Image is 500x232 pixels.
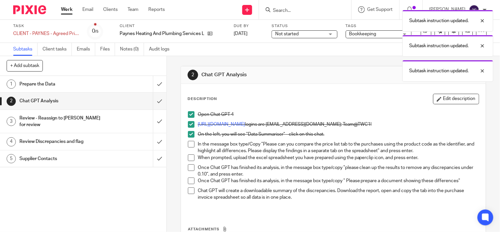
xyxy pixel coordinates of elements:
img: svg%3E [469,5,480,15]
label: Task [13,23,79,29]
a: Client tasks [43,43,72,56]
div: 1 [7,80,16,89]
p: Once Chat GPT has finished its analysis, in the message box type/copy "please clean up the result... [198,164,479,178]
div: 2 [188,70,198,80]
p: When prompted, upload the excel spreadsheet you have prepared using the paperclip icon, and press... [198,154,479,161]
h1: Review - Reassign to [PERSON_NAME] for review [19,113,104,130]
div: CLIENT - PAYNES - Agreed Price list checks [13,30,79,37]
a: Audit logs [149,43,174,56]
a: Email [82,6,93,13]
label: Due by [234,23,263,29]
p: logins are [EMAIL_ADDRESS][DOMAIN_NAME]; Team@TWC1! [198,121,479,128]
h1: Prepare the Data [19,79,104,89]
p: Subtask instruction updated. [409,43,469,49]
a: Clients [103,6,118,13]
a: Team [128,6,138,13]
small: /5 [95,30,99,33]
button: + Add subtask [7,60,43,71]
h1: Review Discrepancies and flag [19,137,104,147]
h1: Chat GPT Analysis [19,96,104,106]
div: 0 [92,27,99,35]
a: Reports [148,6,165,13]
div: 5 [7,154,16,163]
a: Files [100,43,115,56]
h1: Supplier Contacts [19,154,104,164]
div: 2 [7,97,16,106]
p: Description [188,96,217,102]
p: Once Chat GPT has finished its analysis, in the message box type/copy " Please prepare a document... [198,178,479,184]
a: [URL][DOMAIN_NAME] [198,122,245,127]
p: On the left, you will see "Data Summariser" - click on this chat. [198,131,479,138]
span: [DATE] [234,31,248,36]
p: Open Chat GPT 4 [198,111,479,118]
p: Paynes Heating And Plumbing Services Limited [120,30,204,37]
img: Pixie [13,5,46,14]
h1: Chat GPT Analysis [201,71,347,78]
div: 3 [7,117,16,126]
span: Attachments [188,227,220,231]
p: Subtask instruction updated. [409,17,469,24]
p: In the message box type/Copy "Please can you compare the price list tab to the purchases using th... [198,141,479,154]
a: Emails [77,43,95,56]
p: Subtask instruction updated. [409,68,469,74]
button: Edit description [433,94,479,104]
a: Work [61,6,73,13]
p: Chat GPT will create a downloadable summary of the discrepancies. Download the report, open and c... [198,187,479,201]
label: Client [120,23,225,29]
a: Subtasks [13,43,38,56]
a: Notes (0) [120,43,144,56]
div: 4 [7,137,16,147]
